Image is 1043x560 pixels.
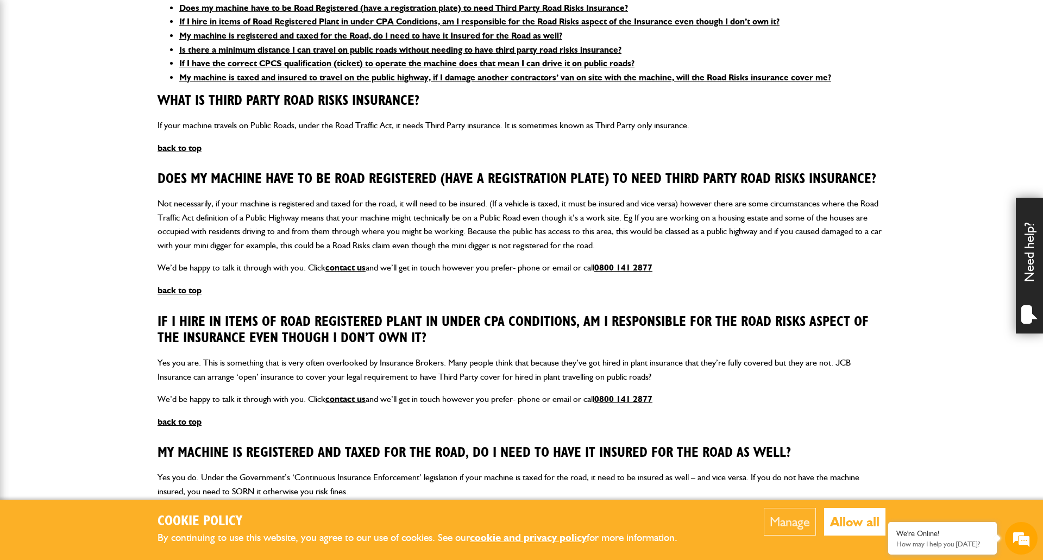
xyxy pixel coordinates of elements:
[179,16,780,27] a: If I hire in items of Road Registered Plant in under CPA Conditions, am I responsible for the Roa...
[325,394,366,404] a: contact us
[896,540,989,548] p: How may I help you today?
[158,143,202,153] a: back to top
[470,531,587,544] a: cookie and privacy policy
[594,394,652,404] a: 0800 141 2877
[158,197,885,252] p: Not necessarily, if your machine is registered and taxed for the road, it will need to be insured...
[158,171,885,188] h3: Does my machine have to be Road Registered (have a registration plate) to need Third Party Road R...
[158,392,885,406] p: We’d be happy to talk it through with you. Click and we’ll get in touch however you prefer- phone...
[158,513,695,530] h2: Cookie Policy
[158,93,885,110] h3: What is Third Party Road Risks Insurance?
[158,530,695,546] p: By continuing to use this website, you agree to our use of cookies. See our for more information.
[179,3,628,13] a: Does my machine have to be Road Registered (have a registration plate) to need Third Party Road R...
[179,58,634,68] a: If I have the correct CPCS qualification (ticket) to operate the machine does that mean I can dri...
[179,72,831,83] a: My machine is taxed and insured to travel on the public highway, if I damage another contractors’...
[179,30,562,41] a: My machine is registered and taxed for the Road, do I need to have it Insured for the Road as well?
[764,508,816,536] button: Manage
[824,508,885,536] button: Allow all
[158,261,885,275] p: We’d be happy to talk it through with you. Click and we’ll get in touch however you prefer- phone...
[1016,198,1043,334] div: Need help?
[158,445,885,462] h3: My machine is registered and taxed for the Road, do I need to have it Insured for the Road as well?
[158,285,202,295] a: back to top
[158,356,885,383] p: Yes you are. This is something that is very often overlooked by Insurance Brokers. Many people th...
[179,45,621,55] a: Is there a minimum distance I can travel on public roads without needing to have third party road...
[325,262,366,273] a: contact us
[158,314,885,347] h3: If I hire in items of Road Registered Plant in under CPA Conditions, am I responsible for the Roa...
[158,118,885,133] p: If your machine travels on Public Roads, under the Road Traffic Act, it needs Third Party insuran...
[594,262,652,273] a: 0800 141 2877
[896,529,989,538] div: We're Online!
[158,470,885,498] p: Yes you do. Under the Government’s ‘Continuous Insurance Enforcement’ legislation if your machine...
[158,417,202,427] a: back to top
